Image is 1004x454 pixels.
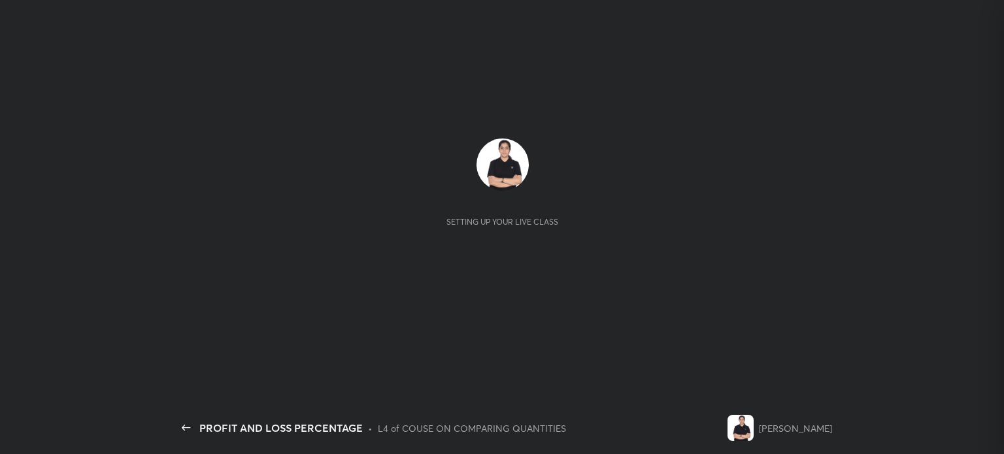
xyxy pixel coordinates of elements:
[199,420,363,436] div: PROFIT AND LOSS PERCENTAGE
[728,415,754,441] img: 77c3244ea41f440f8ce5a1c862fea8c9.jpg
[759,421,832,435] div: [PERSON_NAME]
[446,217,558,227] div: Setting up your live class
[368,421,373,435] div: •
[477,138,529,191] img: 77c3244ea41f440f8ce5a1c862fea8c9.jpg
[378,421,566,435] div: L4 of COUSE ON COMPARING QUANTITIES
